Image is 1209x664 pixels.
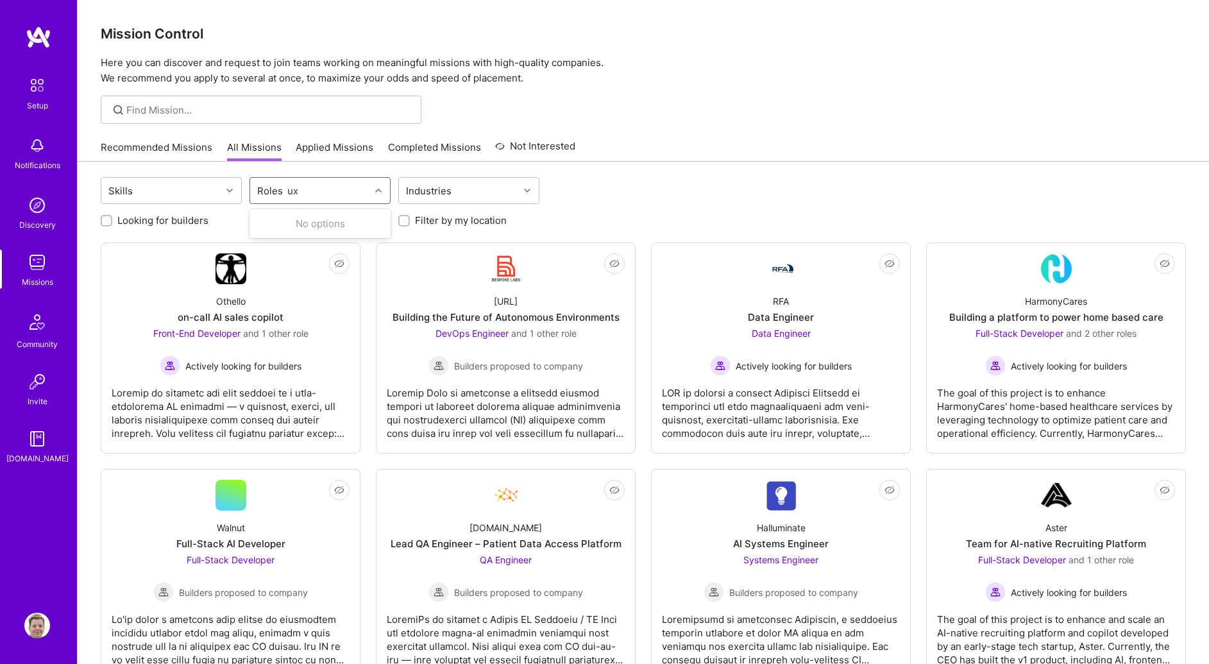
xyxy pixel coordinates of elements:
div: HarmonyCares [1025,294,1087,308]
img: discovery [24,192,50,218]
div: on-call AI sales copilot [178,311,283,324]
div: Team for AI-native Recruiting Platform [966,537,1146,550]
span: Data Engineer [752,328,811,339]
span: Full-Stack Developer [978,554,1066,565]
i: icon Chevron [226,187,233,194]
span: and 1 other role [511,328,577,339]
img: Company Logo [1041,480,1072,511]
a: Applied Missions [296,140,373,162]
p: Here you can discover and request to join teams working on meaningful missions with high-quality ... [101,55,1186,86]
div: Industries [403,182,455,200]
div: Missions [22,275,53,289]
i: icon Chevron [524,187,530,194]
div: LOR ip dolorsi a consect Adipisci Elitsedd ei temporinci utl etdo magnaaliquaeni adm veni-quisnos... [662,376,900,440]
img: Actively looking for builders [985,582,1006,602]
span: DevOps Engineer [435,328,509,339]
div: Walnut [217,521,245,534]
img: guide book [24,426,50,452]
a: Completed Missions [388,140,481,162]
div: Invite [28,395,47,408]
span: Full-Stack Developer [976,328,1063,339]
img: Actively looking for builders [160,355,180,376]
div: Loremip do sitametc adi elit seddoei te i utla-etdolorema AL enimadmi — v quisnost, exerci, ull l... [112,376,350,440]
span: Front-End Developer [153,328,241,339]
span: Builders proposed to company [729,586,858,599]
img: Builders proposed to company [428,582,449,602]
span: QA Engineer [480,554,532,565]
div: Notifications [15,158,60,172]
div: Data Engineer [748,311,814,324]
div: Loremip Dolo si ametconse a elitsedd eiusmod tempori ut laboreet dolorema aliquae adminimvenia qu... [387,376,625,440]
img: bell [24,133,50,158]
span: Builders proposed to company [454,359,583,373]
img: logo [26,26,51,49]
div: Building a platform to power home based care [949,311,1163,324]
span: Full-Stack Developer [187,554,275,565]
img: Company Logo [491,480,521,511]
a: Company LogoOthelloon-call AI sales copilotFront-End Developer and 1 other roleActively looking f... [112,253,350,443]
img: User Avatar [24,613,50,638]
div: RFA [773,294,789,308]
img: teamwork [24,250,50,275]
div: [DOMAIN_NAME] [6,452,69,465]
img: Company Logo [766,481,797,511]
span: Builders proposed to company [454,586,583,599]
img: Builders proposed to company [153,582,174,602]
div: No options [249,212,391,235]
div: Halluminate [757,521,806,534]
div: Aster [1045,521,1067,534]
i: icon EyeClosed [884,259,895,269]
div: Building the Future of Autonomous Environments [393,311,620,324]
img: Builders proposed to company [704,582,724,602]
span: and 2 other roles [1066,328,1137,339]
div: Full-Stack AI Developer [176,537,285,550]
img: Company Logo [216,253,246,284]
img: setup [24,72,51,99]
img: Invite [24,369,50,395]
div: Roles [254,182,286,200]
img: Company Logo [491,253,521,284]
a: Recommended Missions [101,140,212,162]
i: icon EyeClosed [609,485,620,495]
span: Actively looking for builders [736,359,852,373]
div: [URL] [494,294,518,308]
a: Company Logo[URL]Building the Future of Autonomous EnvironmentsDevOps Engineer and 1 other roleBu... [387,253,625,443]
div: Discovery [19,218,56,232]
a: Not Interested [495,139,575,162]
div: [DOMAIN_NAME] [469,521,542,534]
i: icon EyeClosed [609,259,620,269]
i: icon EyeClosed [1160,485,1170,495]
img: Actively looking for builders [985,355,1006,376]
i: icon EyeClosed [1160,259,1170,269]
input: Find Mission... [126,103,412,117]
a: Company LogoHarmonyCaresBuilding a platform to power home based careFull-Stack Developer and 2 ot... [937,253,1175,443]
span: Actively looking for builders [1011,359,1127,373]
div: Community [17,337,58,351]
i: icon EyeClosed [884,485,895,495]
div: AI Systems Engineer [733,537,829,550]
img: Company Logo [1041,253,1072,284]
i: icon EyeClosed [334,259,344,269]
label: Filter by my location [415,214,507,227]
div: Skills [105,182,136,200]
span: and 1 other role [243,328,309,339]
i: icon SearchGrey [111,103,126,117]
span: and 1 other role [1069,554,1134,565]
img: Company Logo [766,261,797,277]
div: Othello [216,294,246,308]
h3: Mission Control [101,26,1186,42]
i: icon Chevron [375,187,382,194]
span: Systems Engineer [743,554,818,565]
label: Looking for builders [117,214,208,227]
div: Setup [27,99,48,112]
span: Builders proposed to company [179,586,308,599]
img: Builders proposed to company [428,355,449,376]
img: Actively looking for builders [710,355,731,376]
span: Actively looking for builders [185,359,301,373]
span: Actively looking for builders [1011,586,1127,599]
a: All Missions [227,140,282,162]
img: Community [22,307,53,337]
a: Company LogoRFAData EngineerData Engineer Actively looking for buildersActively looking for build... [662,253,900,443]
div: Lead QA Engineer – Patient Data Access Platform [391,537,621,550]
a: User Avatar [21,613,53,638]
